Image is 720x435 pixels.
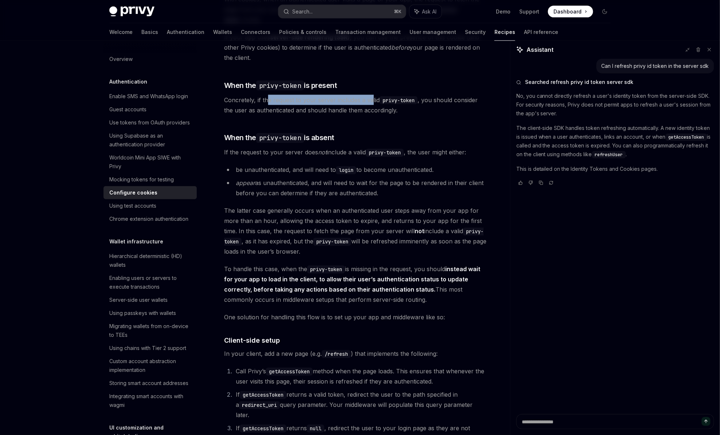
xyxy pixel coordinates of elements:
[109,92,188,101] div: Enable SMS and WhatsApp login
[525,78,634,86] span: Searched refresh privy id token server sdk
[224,264,487,305] span: To handle this case, when the is missing in the request, you should This most commonly occurs in ...
[548,6,593,18] a: Dashboard
[410,5,442,18] button: Ask AI
[241,23,270,41] a: Connectors
[213,23,232,41] a: Wallets
[103,320,197,342] a: Migrating wallets from on-device to TEEs
[524,23,559,41] a: API reference
[224,349,487,359] span: In your client, add a new page (e.g. ) that implements the following:
[109,237,163,246] h5: Wallet infrastructure
[103,103,197,116] a: Guest accounts
[366,149,404,157] code: privy-token
[109,175,174,184] div: Mocking tokens for testing
[103,90,197,103] a: Enable SMS and WhatsApp login
[519,8,539,15] a: Support
[465,23,486,41] a: Security
[394,9,402,15] span: ⌘ K
[109,23,133,41] a: Welcome
[279,23,326,41] a: Policies & controls
[109,309,176,317] div: Using passkeys with wallets
[256,81,304,91] code: privy-token
[224,80,337,91] span: When the is present
[278,5,406,18] button: Search...⌘K
[224,95,487,115] span: Concretely, if the request to your server includes a valid , you should consider the user as auth...
[234,366,487,387] li: Call Privy’s method when the page loads. This ensures that whenever the user visits this page, th...
[595,152,623,158] span: refreshUser
[103,151,197,173] a: Worldcoin Mini App SIWE with Privy
[380,96,418,104] code: privy-token
[391,44,410,51] em: before
[103,355,197,377] a: Custom account abstraction implementation
[109,201,156,210] div: Using test accounts
[109,322,192,339] div: Migrating wallets from on-device to TEEs
[109,153,192,171] div: Worldcoin Mini App SIWE with Privy
[103,53,197,66] a: Overview
[109,392,192,409] div: Integrating smart accounts with wagmi
[109,296,168,304] div: Server-side user wallets
[224,32,487,63] span: If your app uses , you can use the presence of this cookie (and other Privy cookies) to determine...
[109,55,133,63] div: Overview
[103,250,197,272] a: Hierarchical deterministic (HD) wallets
[109,131,192,149] div: Using Supabase as an authentication provider
[307,425,324,433] code: null
[109,379,188,388] div: Storing smart account addresses
[318,149,327,156] em: not
[266,368,313,376] code: getAccessToken
[415,228,424,235] strong: not
[516,165,714,173] p: This is detailed on the Identity Tokens and Cookies pages.
[109,344,186,353] div: Using chains with Tier 2 support
[496,8,510,15] a: Demo
[224,147,487,158] span: If the request to your server does include a valid , the user might either:
[103,199,197,212] a: Using test accounts
[335,23,401,41] a: Transaction management
[109,252,192,269] div: Hierarchical deterministic (HD) wallets
[109,118,190,127] div: Use tokens from OAuth providers
[109,274,192,291] div: Enabling users or servers to execute transactions
[240,391,286,399] code: getAccessToken
[313,238,351,246] code: privy-token
[109,357,192,374] div: Custom account abstraction implementation
[494,23,515,41] a: Recipes
[240,425,286,433] code: getAccessToken
[224,165,487,175] li: be unauthenticated, and will need to to become unauthenticated.
[224,336,280,346] span: Client-side setup
[224,206,487,257] span: The latter case generally occurs when an authenticated user steps away from your app for more tha...
[103,293,197,307] a: Server-side user wallets
[292,7,313,16] div: Search...
[336,166,356,174] code: login
[307,266,345,274] code: privy-token
[109,7,154,17] img: dark logo
[602,62,709,70] div: Can I refresh privy id token in the server sdk
[109,105,146,114] div: Guest accounts
[224,266,480,293] strong: instead wait for your app to load in the client, to allow their user’s authentication status to u...
[103,116,197,129] a: Use tokens from OAuth providers
[527,45,554,54] span: Assistant
[516,78,714,86] button: Searched refresh privy id token server sdk
[669,134,704,140] span: getAccessToken
[109,215,188,223] div: Chrome extension authentication
[599,6,611,18] button: Toggle dark mode
[236,180,255,187] em: appear
[554,8,582,15] span: Dashboard
[103,129,197,151] a: Using Supabase as an authentication provider
[234,390,487,420] li: If returns a valid token, redirect the user to the path specified in a query parameter. Your midd...
[422,8,437,15] span: Ask AI
[516,92,714,118] p: No, you cannot directly refresh a user's identity token from the server-side SDK. For security re...
[103,272,197,293] a: Enabling users or servers to execute transactions
[109,77,147,86] h5: Authentication
[103,173,197,186] a: Mocking tokens for testing
[224,312,487,323] span: One solution for handling this flow is to set up your app and middleware like so:
[141,23,158,41] a: Basics
[103,186,197,199] a: Configure cookies
[516,124,714,159] p: The client-side SDK handles token refreshing automatically. A new identity token is issued when a...
[410,23,456,41] a: User management
[322,350,351,358] code: /refresh
[167,23,204,41] a: Authentication
[224,178,487,199] li: as unauthenticated, and will need to wait for the page to be rendered in their client before you ...
[239,401,280,409] code: redirect_uri
[109,188,157,197] div: Configure cookies
[103,212,197,226] a: Chrome extension authentication
[103,390,197,412] a: Integrating smart accounts with wagmi
[103,377,197,390] a: Storing smart account addresses
[256,133,304,143] code: privy-token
